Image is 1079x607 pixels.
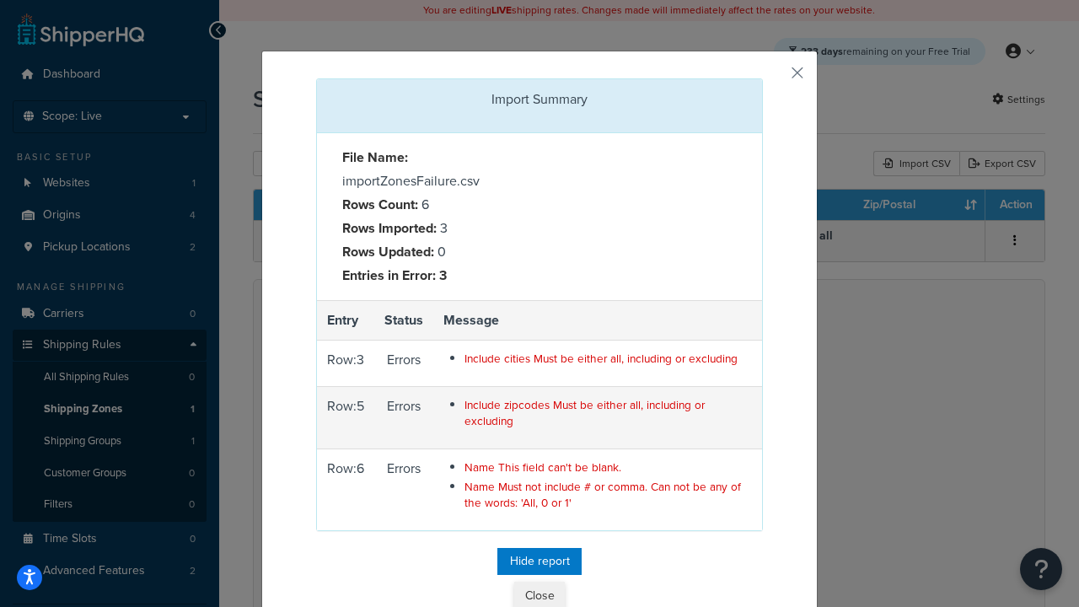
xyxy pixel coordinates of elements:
strong: Rows Imported: [342,218,437,238]
td: Row: 6 [317,449,374,530]
button: Hide report [497,548,582,575]
td: Row: 5 [317,386,374,449]
strong: Rows Count: [342,195,418,214]
td: Errors [374,449,433,530]
strong: Entries in Error: 3 [342,266,447,285]
th: Entry [317,300,374,341]
th: Message [433,300,762,341]
strong: File Name: [342,148,408,167]
div: importZonesFailure.csv 6 3 0 [330,146,539,287]
td: Errors [374,341,433,386]
span: Include cities Must be either all, including or excluding [464,350,738,367]
td: Errors [374,386,433,449]
strong: Rows Updated: [342,242,434,261]
h3: Import Summary [330,92,749,107]
th: Status [374,300,433,341]
span: Name This field can't be blank. [464,459,621,475]
span: Name Must not include # or comma. Can not be any of the words: 'All, 0 or 1' [464,478,741,511]
span: Include zipcodes Must be either all, including or excluding [464,396,705,429]
td: Row: 3 [317,341,374,386]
